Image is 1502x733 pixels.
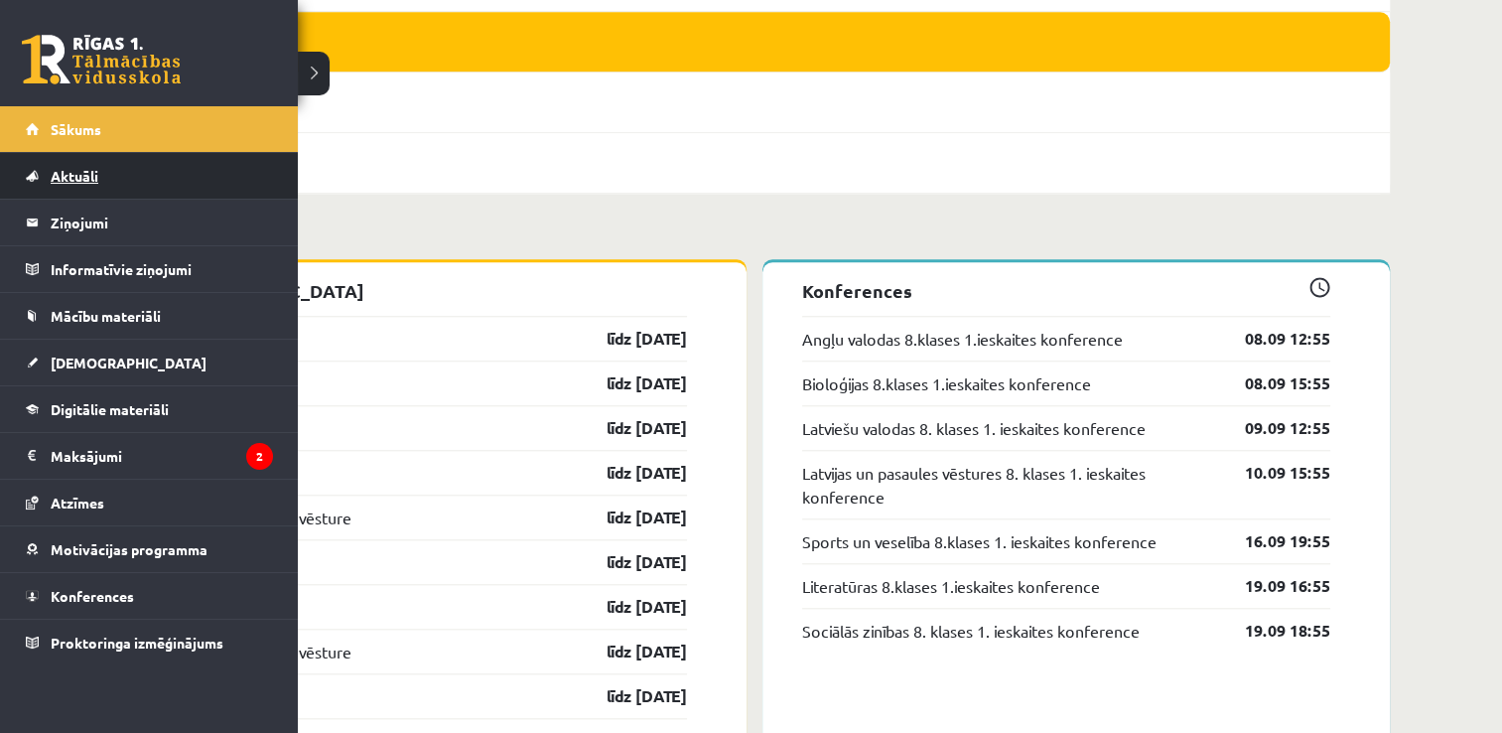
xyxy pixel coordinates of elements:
span: Proktoringa izmēģinājums [51,634,223,652]
a: līdz [DATE] [572,506,687,529]
legend: Ziņojumi [51,200,273,245]
span: Aktuāli [51,167,98,185]
a: [DEMOGRAPHIC_DATA] [26,340,273,385]
span: Motivācijas programma [51,540,207,558]
a: līdz [DATE] [572,416,687,440]
a: 16.09 19:55 [1215,529,1330,553]
a: 19.09 16:55 [1215,574,1330,598]
span: Sākums [51,120,101,138]
i: 2 [246,443,273,470]
a: 19.09 18:55 [1215,619,1330,643]
a: Literatūras 8.klases 1.ieskaites konference [802,574,1100,598]
a: 10.09 15:55 [1215,461,1330,485]
span: Mācību materiāli [51,307,161,325]
span: Atzīmes [51,494,104,512]
a: Mācību materiāli [26,293,273,339]
a: līdz [DATE] [572,371,687,395]
p: Konferences [802,277,1330,304]
a: 08.09 12:55 [1215,327,1330,351]
a: līdz [DATE] [572,327,687,351]
span: Konferences [51,587,134,605]
a: Maksājumi2 [26,433,273,479]
p: [DEMOGRAPHIC_DATA] [159,277,687,304]
a: Rīgas 1. Tālmācības vidusskola [22,35,181,84]
span: Digitālie materiāli [51,400,169,418]
a: līdz [DATE] [572,595,687,619]
a: līdz [DATE] [572,640,687,663]
a: Digitālie materiāli [26,386,273,432]
a: līdz [DATE] [572,461,687,485]
a: Aktuāli [26,153,273,199]
a: Motivācijas programma [26,526,273,572]
legend: Maksājumi [51,433,273,479]
span: [DEMOGRAPHIC_DATA] [51,354,206,371]
p: Tuvākās aktivitātes [127,223,1382,250]
a: Angļu valodas 8.klases 1.ieskaites konference [802,327,1123,351]
a: līdz [DATE] [572,684,687,708]
a: Sākums [26,106,273,152]
a: Proktoringa izmēģinājums [26,620,273,665]
legend: Informatīvie ziņojumi [51,246,273,292]
a: Ziņojumi [26,200,273,245]
a: Sports un veselība 8.klases 1. ieskaites konference [802,529,1157,553]
a: Latvijas un pasaules vēstures 8. klases 1. ieskaites konference [802,461,1215,509]
a: Atzīmes [26,480,273,525]
a: Informatīvie ziņojumi [26,246,273,292]
a: 09.09 12:55 [1215,416,1330,440]
a: Konferences [26,573,273,619]
a: 08.09 15:55 [1215,371,1330,395]
a: Latviešu valodas 8. klases 1. ieskaites konference [802,416,1146,440]
a: Sociālās zinības 8. klases 1. ieskaites konference [802,619,1140,643]
a: Bioloģijas 8.klases 1.ieskaites konference [802,371,1091,395]
a: līdz [DATE] [572,550,687,574]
